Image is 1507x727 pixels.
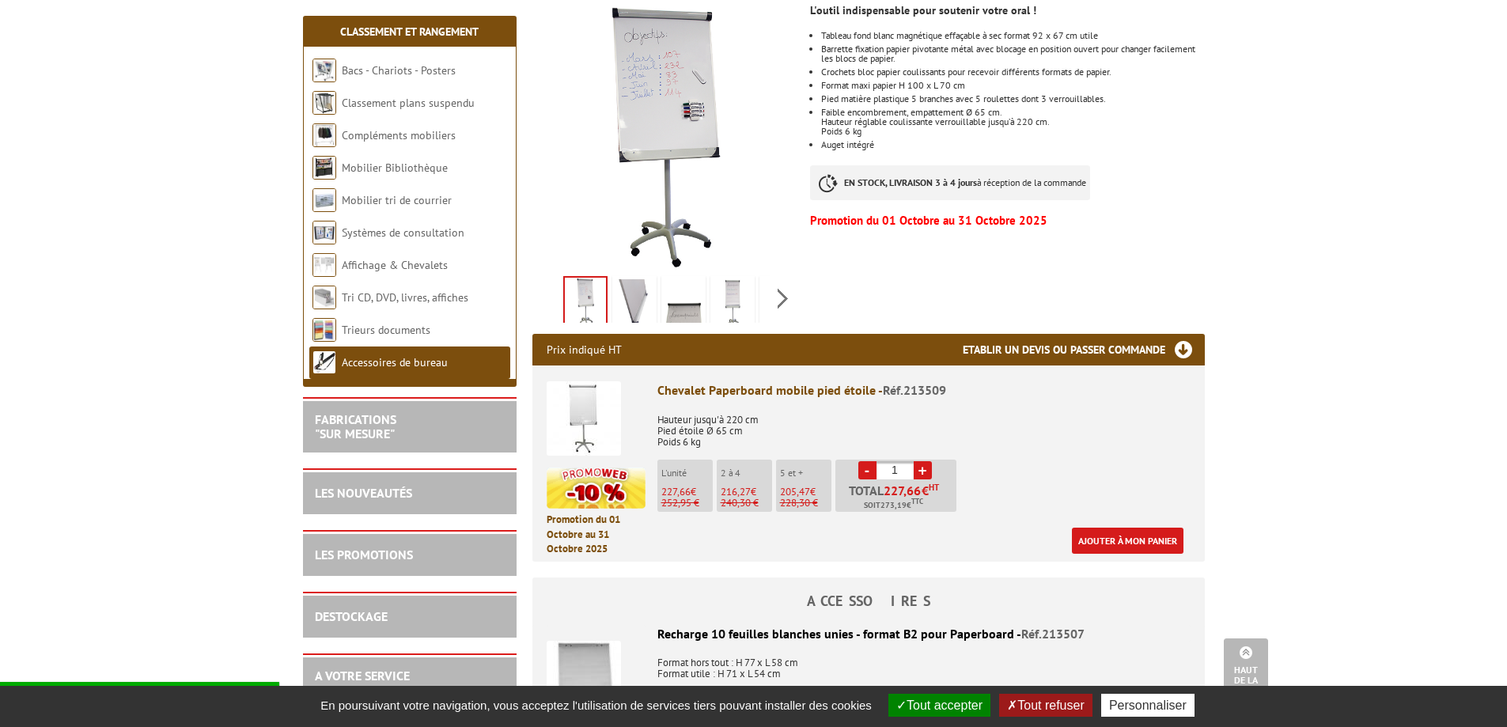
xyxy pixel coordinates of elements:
img: promotion [547,468,646,509]
li: Barrette fixation papier pivotante métal avec blocage en position ouvert pour changer facilement ... [821,44,1204,63]
li: Tableau fond blanc magnétique effaçable à sec format 92 x 67 cm utile [821,31,1204,40]
span: Next [775,286,790,312]
a: Classement plans suspendu [342,96,475,110]
span: Réf.213509 [883,382,946,398]
img: Bacs - Chariots - Posters [312,59,336,82]
p: 228,30 € [780,498,831,509]
p: Format hors tout : H 77 x L 58 cm Format utile : H 71 x L 54 cm [547,646,1191,680]
span: Soit € [864,499,923,512]
a: + [914,461,932,479]
a: FABRICATIONS"Sur Mesure" [315,411,396,441]
img: Affichage & Chevalets [312,253,336,277]
span: € [922,484,929,497]
img: 213509_chevalet_paperboard_mobile_feutres.jpg [565,278,606,327]
img: Systèmes de consultation [312,221,336,244]
img: Recharge 10 feuilles blanches unies - format B2 pour Paperboard [547,641,621,715]
span: En poursuivant votre navigation, vous acceptez l'utilisation de services tiers pouvant installer ... [312,699,880,712]
img: Accessoires de bureau [312,350,336,374]
img: 213509_chevalet_paperboard_ouvert.jpg [665,279,702,328]
img: Mobilier Bibliothèque [312,156,336,180]
a: Compléments mobiliers [342,128,456,142]
img: Classement plans suspendu [312,91,336,115]
img: 213509_chevalet_paperboard_mobile_uni.jpg [763,279,801,328]
img: 213509_chevalet_paperboard_mobile_feutres.jpg [532,4,799,271]
h4: ACCESSOIRES [532,593,1205,609]
p: 252,95 € [661,498,713,509]
li: Auget intégré [821,140,1204,150]
span: 205,47 [780,485,810,498]
span: 227,66 [661,485,691,498]
img: Tri CD, DVD, livres, affiches [312,286,336,309]
img: Chevalet Paperboard mobile pied étoile [547,381,621,456]
a: LES PROMOTIONS [315,547,413,562]
button: Personnaliser (fenêtre modale) [1101,694,1195,717]
a: LES NOUVEAUTÉS [315,485,412,501]
span: 227,66 [884,484,922,497]
strong: EN STOCK, LIVRAISON 3 à 4 jours [844,176,977,188]
li: Crochets bloc papier coulissants pour recevoir différents formats de papier. [821,67,1204,77]
a: - [858,461,877,479]
a: Classement et Rangement [340,25,479,39]
p: à réception de la commande [810,165,1090,200]
button: Tout accepter [888,694,990,717]
a: Affichage & Chevalets [342,258,448,272]
p: € [661,487,713,498]
p: Hauteur jusqu'à 220 cm Pied étoile Ø 65 cm Poids 6 kg [657,403,1191,448]
li: Format maxi papier H 100 x L 70 cm [821,81,1204,90]
a: Accessoires de bureau [342,355,448,369]
p: € [780,487,831,498]
sup: HT [929,482,939,493]
div: Chevalet Paperboard mobile pied étoile - [657,381,1191,399]
p: Promotion du 01 Octobre au 31 Octobre 2025 [810,216,1204,225]
p: Promotion du 01 Octobre au 31 Octobre 2025 [547,513,646,557]
p: Total [839,484,956,512]
a: Mobilier Bibliothèque [342,161,448,175]
h2: A votre service [315,669,505,683]
a: Tri CD, DVD, livres, affiches [342,290,468,305]
p: € [721,487,772,498]
div: Recharge 10 feuilles blanches unies - format B2 pour Paperboard - [547,625,1191,643]
strong: L'outil indispensable pour soutenir votre oral ! [810,3,1036,17]
img: 213509_chevalet_paperboard_etoile_auget.jpg [615,279,653,328]
a: Haut de la page [1224,638,1268,703]
a: Mobilier tri de courrier [342,193,452,207]
h3: Etablir un devis ou passer commande [963,334,1205,365]
button: Tout refuser [999,694,1092,717]
span: 273,19 [880,499,907,512]
p: Faible encombrement, empattement Ø 65 cm. Hauteur réglable coulissante verrouillable jusqu’à 220 ... [821,108,1204,136]
a: Ajouter à mon panier [1072,528,1183,554]
a: Trieurs documents [342,323,430,337]
img: Compléments mobiliers [312,123,336,147]
a: Bacs - Chariots - Posters [342,63,456,78]
img: Mobilier tri de courrier [312,188,336,212]
p: L'unité [661,468,713,479]
img: Trieurs documents [312,318,336,342]
p: 240,30 € [721,498,772,509]
img: 213509_chevalet_paperboard_mobile_carreaux.jpg [714,279,752,328]
p: 2 à 4 [721,468,772,479]
a: Systèmes de consultation [342,225,464,240]
span: 216,27 [721,485,751,498]
p: Prix indiqué HT [547,334,622,365]
sup: TTC [911,497,923,505]
li: Pied matière plastique 5 branches avec 5 roulettes dont 3 verrouillables. [821,94,1204,104]
span: Réf.213507 [1021,626,1085,642]
p: 5 et + [780,468,831,479]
